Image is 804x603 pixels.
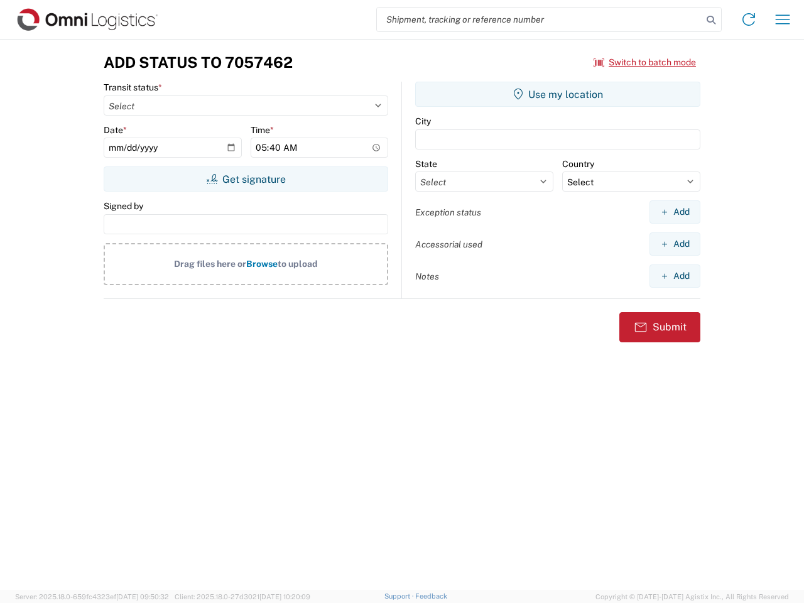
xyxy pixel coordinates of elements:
[649,232,700,256] button: Add
[259,593,310,600] span: [DATE] 10:20:09
[415,158,437,170] label: State
[104,124,127,136] label: Date
[104,53,293,72] h3: Add Status to 7057462
[415,82,700,107] button: Use my location
[649,200,700,224] button: Add
[15,593,169,600] span: Server: 2025.18.0-659fc4323ef
[116,593,169,600] span: [DATE] 09:50:32
[649,264,700,288] button: Add
[251,124,274,136] label: Time
[415,239,482,250] label: Accessorial used
[246,259,278,269] span: Browse
[377,8,702,31] input: Shipment, tracking or reference number
[415,207,481,218] label: Exception status
[619,312,700,342] button: Submit
[415,271,439,282] label: Notes
[384,592,416,600] a: Support
[594,52,696,73] button: Switch to batch mode
[595,591,789,602] span: Copyright © [DATE]-[DATE] Agistix Inc., All Rights Reserved
[104,82,162,93] label: Transit status
[175,593,310,600] span: Client: 2025.18.0-27d3021
[174,259,246,269] span: Drag files here or
[415,592,447,600] a: Feedback
[278,259,318,269] span: to upload
[415,116,431,127] label: City
[104,166,388,192] button: Get signature
[104,200,143,212] label: Signed by
[562,158,594,170] label: Country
